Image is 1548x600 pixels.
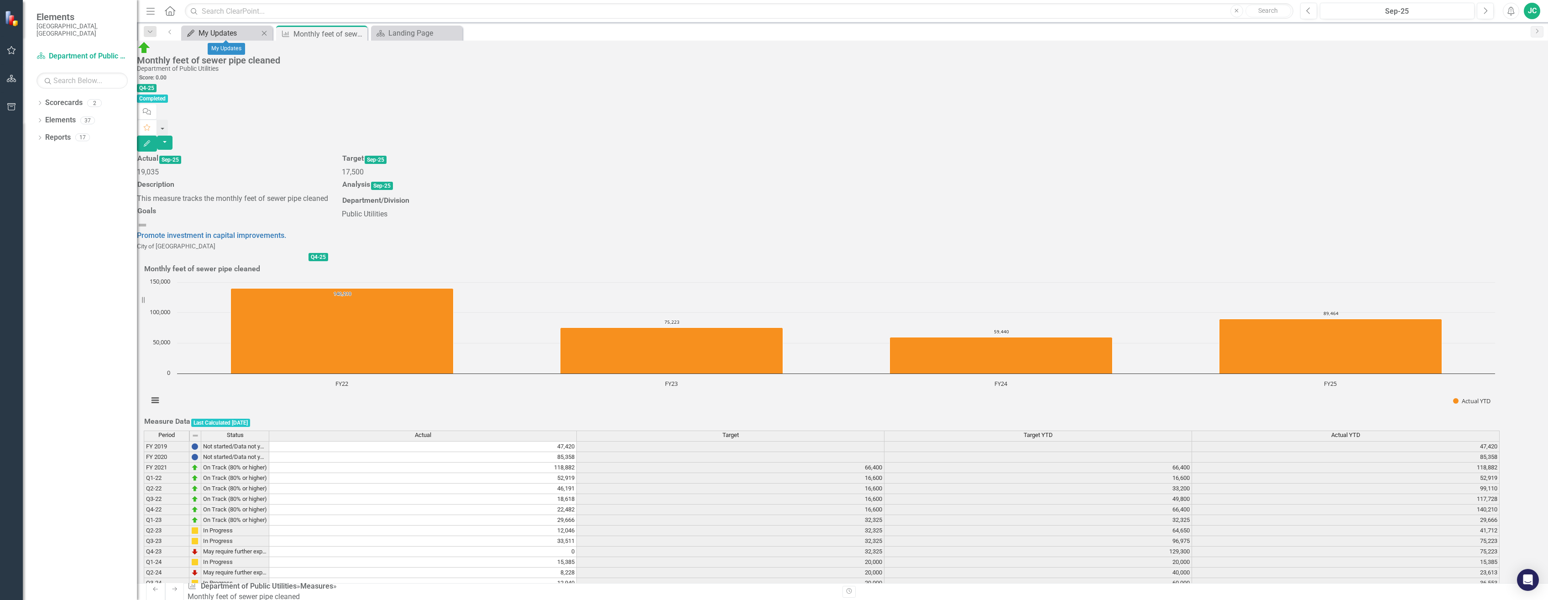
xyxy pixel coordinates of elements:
[201,505,269,515] td: On Track (80% or higher)
[75,134,90,142] div: 17
[87,99,102,107] div: 2
[201,526,269,536] td: In Progress
[144,484,189,494] td: Q2-22
[191,579,199,587] img: cBAA0RP0Y6D5n+AAAAAElFTkSuQmCC
[201,484,269,494] td: On Track (80% or higher)
[37,22,128,37] small: [GEOGRAPHIC_DATA], [GEOGRAPHIC_DATA]
[269,463,577,473] td: 118,882
[137,231,286,240] a: Promote investment in capital improvements.
[1323,6,1471,17] div: Sep-25
[269,505,577,515] td: 22,482
[199,27,259,39] div: My Updates
[137,242,215,250] small: City of [GEOGRAPHIC_DATA]
[577,473,884,484] td: 16,600
[144,441,189,452] td: FY 2019
[144,452,189,463] td: FY 2020
[269,557,577,568] td: 15,385
[191,527,199,534] img: cBAA0RP0Y6D5n+AAAAAElFTkSuQmCC
[137,74,169,82] span: Score: 0.00
[342,180,370,189] h3: Analysis
[149,394,162,407] button: View chart menu, Chart
[137,55,1543,65] div: Monthly feet of sewer pipe cleaned
[150,308,170,316] text: 100,000
[577,536,884,547] td: 32,325
[884,473,1192,484] td: 16,600
[1192,568,1500,578] td: 23,613
[335,379,348,388] text: FY22
[1258,7,1278,14] span: Search
[1192,452,1500,463] td: 85,358
[269,452,577,463] td: 85,358
[665,379,678,388] text: FY23
[191,516,199,524] img: zOikAAAAAElFTkSuQmCC
[1323,310,1339,316] text: 89,464
[137,180,174,189] h3: Description
[365,156,387,164] span: Sep-25
[150,277,170,285] text: 150,000
[191,443,199,450] img: BgCOk07PiH71IgAAAABJRU5ErkJggg==
[201,578,269,589] td: In Progress
[144,515,189,526] td: Q1-23
[1192,505,1500,515] td: 140,210
[201,568,269,578] td: May require further explanation
[334,290,351,297] text: 140,210
[269,484,577,494] td: 46,191
[137,41,152,55] img: On Track (80% or higher)
[884,547,1192,557] td: 129,300
[201,441,269,452] td: Not started/Data not yet available
[664,319,680,325] text: 75,223
[158,432,175,438] span: Period
[45,132,71,143] a: Reports
[45,115,76,126] a: Elements
[201,536,269,547] td: In Progress
[191,537,199,545] img: cBAA0RP0Y6D5n+AAAAAElFTkSuQmCC
[144,278,1541,415] div: Chart. Highcharts interactive chart.
[191,548,199,555] img: TnMDeAgwAPMxUmUi88jYAAAAAElFTkSuQmCC
[167,368,170,377] text: 0
[269,578,577,589] td: 12,940
[191,464,199,471] img: zOikAAAAAElFTkSuQmCC
[153,338,170,346] text: 50,000
[342,168,364,176] span: 17,500
[560,328,783,374] path: FY23, 75,223. Actual YTD.
[1192,484,1500,494] td: 99,110
[144,505,189,515] td: Q4-22
[884,463,1192,473] td: 66,400
[37,11,128,22] span: Elements
[227,432,244,438] span: Status
[144,578,189,589] td: Q3-24
[1192,536,1500,547] td: 75,223
[269,473,577,484] td: 52,919
[388,27,460,39] div: Landing Page
[884,568,1192,578] td: 40,000
[144,547,189,557] td: Q4-23
[890,337,1113,374] path: FY24, 59,440. Actual YTD.
[1219,319,1442,374] path: FY25, 89,464. Actual YTD.
[1245,5,1291,17] button: Search
[144,536,189,547] td: Q3-23
[1517,569,1539,591] div: Open Intercom Messenger
[137,154,158,163] h3: Actual
[144,494,189,505] td: Q3-22
[577,484,884,494] td: 16,600
[342,196,409,205] h3: Department/Division
[191,506,199,513] img: zOikAAAAAElFTkSuQmCC
[300,582,333,590] a: Measures
[201,463,269,473] td: On Track (80% or higher)
[884,536,1192,547] td: 96,975
[1453,397,1491,405] button: Show Actual YTD
[191,495,199,503] img: zOikAAAAAElFTkSuQmCC
[201,582,297,590] a: Department of Public Utilities
[137,194,328,203] span: This measure tracks the monthly feet of sewer pipe cleaned
[577,557,884,568] td: 20,000
[144,463,189,473] td: FY 2021
[577,547,884,557] td: 32,325
[191,558,199,566] img: cBAA0RP0Y6D5n+AAAAAElFTkSuQmCC
[577,568,884,578] td: 20,000
[144,568,189,578] td: Q2-24
[201,547,269,557] td: May require further explanation
[144,278,1500,415] svg: Interactive chart
[269,547,577,557] td: 0
[269,494,577,505] td: 18,618
[994,379,1008,388] text: FY24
